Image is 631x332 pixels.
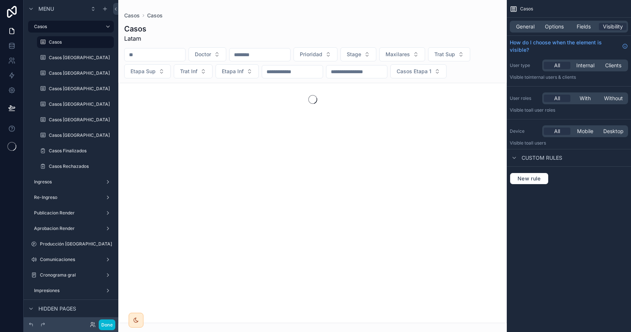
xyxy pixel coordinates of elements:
[604,95,623,102] span: Without
[28,223,114,234] a: Aprobacion Render
[49,148,112,154] label: Casos Finalizados
[49,117,112,123] label: Casos [GEOGRAPHIC_DATA]
[28,192,114,203] a: Re-Ingreso
[38,5,54,13] span: Menu
[28,21,114,33] a: Casos
[37,83,114,95] a: Casos [GEOGRAPHIC_DATA]
[554,128,560,135] span: All
[28,207,114,219] a: Publicacion Render
[580,95,591,102] span: With
[34,194,102,200] label: Re-Ingreso
[545,23,564,30] span: Options
[49,39,109,45] label: Casos
[605,62,621,69] span: Clients
[529,74,576,80] span: Internal users & clients
[28,269,114,281] a: Cronograma gral
[554,62,560,69] span: All
[529,140,546,146] span: all users
[603,128,624,135] span: Desktop
[28,176,114,188] a: Ingresos
[520,6,533,12] span: Casos
[510,128,539,134] label: Device
[554,95,560,102] span: All
[529,107,555,113] span: All user roles
[37,145,114,157] a: Casos Finalizados
[510,74,628,80] p: Visible to
[510,62,539,68] label: User type
[34,179,102,185] label: Ingresos
[49,132,112,138] label: Casos [GEOGRAPHIC_DATA]
[510,39,619,54] span: How do I choose when the element is visible?
[37,67,114,79] a: Casos [GEOGRAPHIC_DATA]
[510,173,549,184] button: New rule
[38,305,76,312] span: Hidden pages
[37,52,114,64] a: Casos [GEOGRAPHIC_DATA]
[510,39,628,54] a: How do I choose when the element is visible?
[28,238,114,250] a: Producción [GEOGRAPHIC_DATA] en [GEOGRAPHIC_DATA]
[34,226,102,231] label: Aprobacion Render
[522,154,562,162] span: Custom rules
[510,140,628,146] p: Visible to
[37,160,114,172] a: Casos Rechazados
[28,285,114,297] a: Impresiones
[515,175,544,182] span: New rule
[40,241,166,247] label: Producción [GEOGRAPHIC_DATA] en [GEOGRAPHIC_DATA]
[99,319,115,330] button: Done
[49,163,112,169] label: Casos Rechazados
[49,55,112,61] label: Casos [GEOGRAPHIC_DATA]
[34,24,99,30] label: Casos
[603,23,623,30] span: Visibility
[37,114,114,126] a: Casos [GEOGRAPHIC_DATA]
[28,254,114,265] a: Comunicaciones
[37,129,114,141] a: Casos [GEOGRAPHIC_DATA]
[34,210,102,216] label: Publicacion Render
[49,70,112,76] label: Casos [GEOGRAPHIC_DATA]
[510,107,628,113] p: Visible to
[49,101,112,107] label: Casos [GEOGRAPHIC_DATA]
[577,23,591,30] span: Fields
[49,86,112,92] label: Casos [GEOGRAPHIC_DATA]
[576,62,594,69] span: Internal
[37,36,114,48] a: Casos
[37,98,114,110] a: Casos [GEOGRAPHIC_DATA]
[34,288,102,294] label: Impresiones
[40,272,102,278] label: Cronograma gral
[510,95,539,101] label: User roles
[40,257,102,262] label: Comunicaciones
[577,128,593,135] span: Mobile
[516,23,535,30] span: General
